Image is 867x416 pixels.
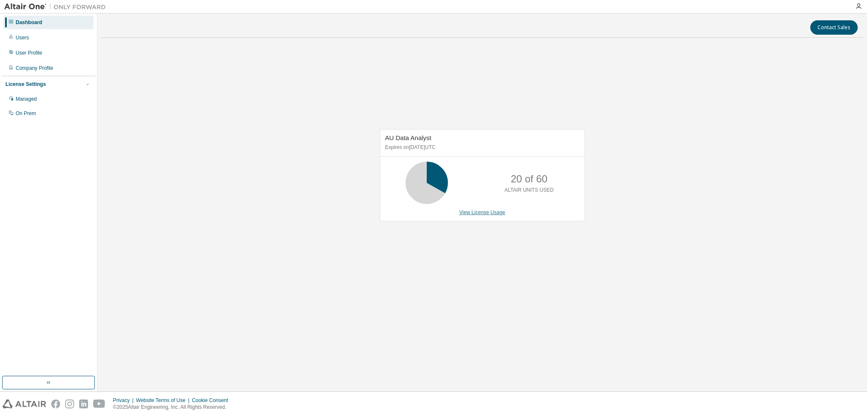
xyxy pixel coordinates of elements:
img: youtube.svg [93,399,105,408]
p: 20 of 60 [511,172,547,186]
img: Altair One [4,3,110,11]
div: On Prem [16,110,36,117]
div: Cookie Consent [192,397,233,404]
div: User Profile [16,50,42,56]
div: Users [16,34,29,41]
div: License Settings [6,81,46,88]
a: View License Usage [459,209,505,215]
p: ALTAIR UNITS USED [505,187,554,194]
button: Contact Sales [810,20,858,35]
div: Privacy [113,397,136,404]
img: facebook.svg [51,399,60,408]
div: Dashboard [16,19,42,26]
img: altair_logo.svg [3,399,46,408]
span: AU Data Analyst [385,134,431,141]
div: Managed [16,96,37,102]
div: Company Profile [16,65,53,72]
p: © 2025 Altair Engineering, Inc. All Rights Reserved. [113,404,233,411]
img: linkedin.svg [79,399,88,408]
div: Website Terms of Use [136,397,192,404]
p: Expires on [DATE] UTC [385,144,577,151]
img: instagram.svg [65,399,74,408]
